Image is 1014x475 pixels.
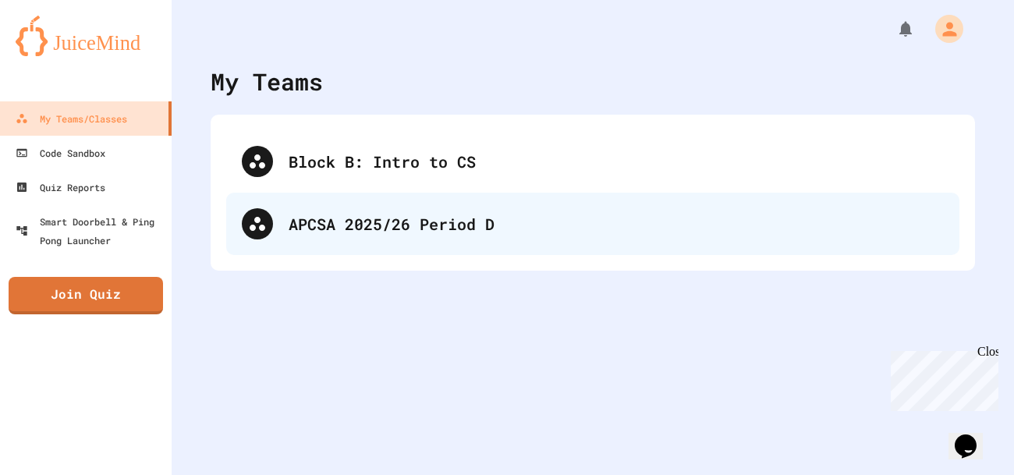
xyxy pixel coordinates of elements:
[211,64,323,99] div: My Teams
[9,277,163,314] a: Join Quiz
[16,212,165,250] div: Smart Doorbell & Ping Pong Launcher
[16,144,105,162] div: Code Sandbox
[226,193,959,255] div: APCSA 2025/26 Period D
[948,413,998,459] iframe: chat widget
[16,109,127,128] div: My Teams/Classes
[6,6,108,99] div: Chat with us now!Close
[16,178,105,197] div: Quiz Reports
[289,212,944,236] div: APCSA 2025/26 Period D
[16,16,156,56] img: logo-orange.svg
[867,16,919,42] div: My Notifications
[226,130,959,193] div: Block B: Intro to CS
[289,150,944,173] div: Block B: Intro to CS
[885,345,998,411] iframe: chat widget
[919,11,967,47] div: My Account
